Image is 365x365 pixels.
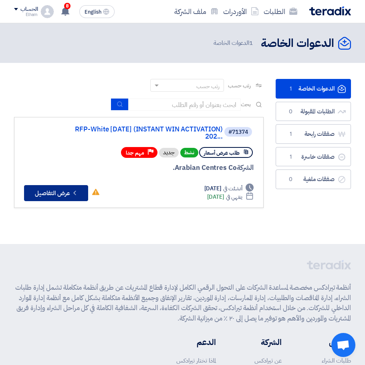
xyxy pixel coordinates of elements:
div: Elham [14,12,38,17]
a: صفقات خاسرة1 [276,147,351,167]
div: #71374 [228,129,248,135]
span: ينتهي في [226,193,242,201]
a: RFP-White [DATE] (INSTANT WIN ACTIVATION) 202... [63,126,223,140]
li: الشركة [240,336,282,348]
div: رتب حسب [196,82,220,91]
a: الطلبات المقبولة0 [276,102,351,121]
span: 0 [286,108,295,116]
input: ابحث بعنوان أو رقم الطلب [129,99,241,111]
span: 1 [286,153,295,161]
div: [DATE] [204,184,254,193]
a: لماذا تختار تيرادكس [176,356,216,365]
span: نشط [180,148,198,157]
div: دردشة مفتوحة [331,333,355,357]
a: ملف الشركة [172,2,221,21]
p: أنظمة تيرادكس مخصصة لمساعدة الشركات على التحول الرقمي الكامل لإدارة قطاع المشتريات عن طريق أنظمة ... [14,282,351,323]
span: الدعوات الخاصة [214,38,254,48]
span: 1 [249,38,253,47]
a: عن تيرادكس [254,356,282,365]
a: صفقات ملغية0 [276,169,351,189]
span: 0 [286,175,295,184]
h2: الدعوات الخاصة [261,36,334,51]
span: 8 [64,3,71,9]
span: أنشئت في [223,184,242,193]
span: مهم جدا [126,149,144,157]
span: 1 [286,130,295,138]
div: جديد [159,148,179,157]
div: Arabian Centres Co. [24,163,254,173]
a: الأوردرات [221,2,261,21]
span: الشركة [237,163,254,173]
span: English [85,9,101,15]
a: صفقات رابحة1 [276,124,351,144]
li: الحلول [306,336,351,348]
a: طلبات الشراء [322,356,351,365]
button: English [79,5,115,18]
span: رتب حسب [228,81,251,90]
li: الدعم [175,336,216,348]
a: الطلبات [261,2,300,21]
div: الحساب [20,6,38,13]
img: Teradix logo [309,6,351,16]
span: طلب عرض أسعار [204,149,240,157]
span: 1 [286,85,295,93]
a: الدعوات الخاصة1 [276,79,351,99]
button: عرض التفاصيل [24,185,88,201]
div: [DATE] [207,193,254,201]
span: بحث [241,100,251,109]
img: profile_test.png [41,5,54,18]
